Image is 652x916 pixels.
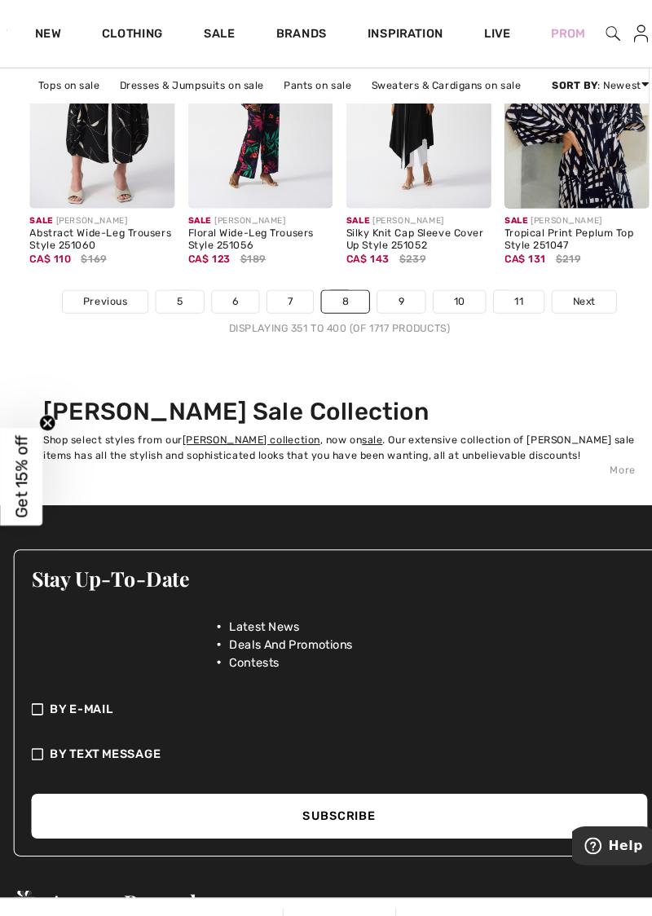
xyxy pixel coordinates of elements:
button: Close teaser [37,399,54,415]
span: $219 [534,242,557,257]
span: Sale [485,202,507,218]
span: Sale [29,202,51,218]
div: Abstract Wide-Leg Trousers Style 251060 [29,219,168,242]
span: By Text Message [48,716,155,733]
a: 1 [637,23,651,42]
a: 11 [474,280,522,301]
span: 1717 [107,881,130,896]
img: check [30,673,42,690]
a: 9 [363,280,407,301]
span: Contests [220,628,268,645]
h2: [PERSON_NAME] Sale Collection [42,381,610,409]
div: Displaying 351 to 400 (of 1717 products) [29,308,623,323]
span: CA$ 110 [29,238,68,255]
a: 5 [150,280,195,301]
a: 10 [416,280,467,301]
div: [PERSON_NAME] [485,207,624,219]
a: Pants on sale [264,72,346,93]
div: Floral Wide-Leg Trousers Style 251056 [181,219,320,242]
span: $239 [383,242,408,257]
div: Tropical Print Peplum Top Style 251047 [485,219,624,242]
a: sale [348,417,368,429]
span: Deals And Promotions [220,611,339,628]
nav: Page navigation [29,279,623,323]
span: Sale [333,202,355,218]
img: check [30,716,42,733]
a: Jackets & Blazers on sale [511,72,652,93]
div: Filters (1) [390,879,642,899]
span: Next [550,283,572,297]
a: Dresses & Jumpsuits on sale [107,72,262,93]
img: Avenue Rewards [13,856,34,880]
h3: Avenue Rewards [47,856,292,877]
span: CA$ 123 [181,238,222,255]
a: Next [531,280,592,301]
a: Sign In [596,23,636,43]
div: [PERSON_NAME] [29,207,168,219]
a: Previous [60,280,142,301]
a: 6 [204,280,249,301]
a: Clothing [98,26,156,43]
a: 7 [257,280,301,301]
img: My Info [609,23,623,42]
a: 8 [309,280,355,301]
img: Filters [475,883,489,896]
span: $189 [231,242,255,257]
a: Sweaters & Cardigans on sale [349,72,509,93]
span: Inspiration [353,26,425,43]
span: CA$ 131 [485,238,525,255]
span: $169 [77,242,102,257]
a: Prom [530,24,562,42]
span: Get 15% off [11,418,30,498]
span: Latest News [220,594,288,611]
a: [PERSON_NAME] collection [175,417,307,429]
img: search the website [582,23,596,42]
a: Sale [196,26,226,43]
a: New [33,26,59,43]
span: By E-mail [48,673,108,690]
div: [PERSON_NAME] [333,207,472,219]
div: [PERSON_NAME] [181,207,320,219]
div: Silky Knit Cap Sleeve Cover Up Style 251052 [333,219,472,242]
a: Tops on sale [29,72,104,93]
span: Sale [181,202,203,218]
img: Filters [319,883,333,896]
div: More [42,445,610,460]
div: : Newest [530,75,623,90]
img: My Bag [637,23,651,42]
strong: Sort By [530,77,574,88]
span: Previous [80,283,122,297]
span: CA$ 143 [333,238,374,255]
div: Shop select styles from our , now on . Our extensive collection of [PERSON_NAME] sale items has a... [42,416,610,445]
iframe: Opens a widget where you can find more information [549,794,636,835]
h3: Stay Up-To-Date [30,545,622,566]
a: Brands [265,26,314,43]
button: Subscribe [30,763,622,806]
a: Live [465,24,491,42]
